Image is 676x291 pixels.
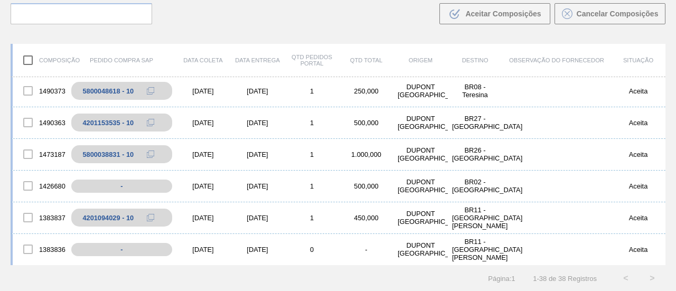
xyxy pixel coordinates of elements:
[448,146,502,162] div: BR26 - Uberlândia
[555,3,665,24] button: Cancelar Composições
[339,246,393,254] div: -
[67,57,176,63] div: Pedido Compra SAP
[230,214,285,222] div: [DATE]
[285,54,339,67] div: Qtd Pedidos Portal
[611,119,665,127] div: Aceita
[611,182,665,190] div: Aceita
[82,119,134,127] div: 4201153535 - 10
[140,85,161,97] div: Copiar
[82,87,134,95] div: 5800048618 - 10
[448,57,502,63] div: Destino
[465,10,541,18] span: Aceitar Composições
[393,146,448,162] div: DUPONT BRASIL
[285,214,339,222] div: 1
[230,57,285,63] div: Data entrega
[176,214,230,222] div: [DATE]
[71,243,172,256] div: -
[531,275,597,283] span: 1 - 38 de 38 Registros
[339,214,393,222] div: 450,000
[488,275,515,283] span: Página : 1
[339,57,393,63] div: Qtd Total
[393,241,448,257] div: DUPONT BRASIL
[285,87,339,95] div: 1
[230,246,285,254] div: [DATE]
[448,238,502,261] div: BR11 - São Luís
[13,143,67,165] div: 1473187
[82,214,134,222] div: 4201094029 - 10
[285,119,339,127] div: 1
[230,151,285,158] div: [DATE]
[339,119,393,127] div: 500,000
[13,80,67,102] div: 1490373
[140,211,161,224] div: Copiar
[611,151,665,158] div: Aceita
[393,57,448,63] div: Origem
[339,182,393,190] div: 500,000
[611,246,665,254] div: Aceita
[611,57,665,63] div: Situação
[285,182,339,190] div: 1
[393,115,448,130] div: DUPONT BRASIL
[393,178,448,194] div: DUPONT BRASIL
[611,87,665,95] div: Aceita
[13,111,67,134] div: 1490363
[176,246,230,254] div: [DATE]
[140,116,161,129] div: Copiar
[140,148,161,161] div: Copiar
[176,119,230,127] div: [DATE]
[448,206,502,230] div: BR11 - São Luís
[285,246,339,254] div: 0
[393,210,448,226] div: DUPONT BRASIL
[502,57,611,63] div: Observação do Fornecedor
[176,182,230,190] div: [DATE]
[176,57,230,63] div: Data coleta
[448,115,502,130] div: BR27 - Nova Minas
[339,151,393,158] div: 1.000,000
[393,83,448,99] div: DUPONT BRASIL
[448,83,502,99] div: BR08 - Teresina
[339,87,393,95] div: 250,000
[230,87,285,95] div: [DATE]
[230,182,285,190] div: [DATE]
[230,119,285,127] div: [DATE]
[82,151,134,158] div: 5800038831 - 10
[13,175,67,197] div: 1426680
[611,214,665,222] div: Aceita
[439,3,550,24] button: Aceitar Composições
[577,10,659,18] span: Cancelar Composições
[71,180,172,193] div: -
[176,151,230,158] div: [DATE]
[176,87,230,95] div: [DATE]
[13,49,67,71] div: Composição
[448,178,502,194] div: BR02 - Sergipe
[13,238,67,260] div: 1383836
[13,206,67,229] div: 1383837
[285,151,339,158] div: 1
